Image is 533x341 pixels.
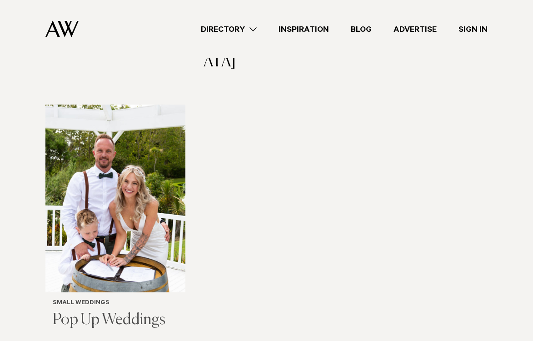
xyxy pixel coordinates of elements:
[45,20,79,37] img: Auckland Weddings Logo
[340,23,383,35] a: Blog
[268,23,340,35] a: Inspiration
[53,300,178,307] h6: Small Weddings
[45,105,185,337] a: Auckland Weddings Small Weddings | Pop Up Weddings Small Weddings Pop Up Weddings
[45,105,185,293] img: Auckland Weddings Small Weddings | Pop Up Weddings
[383,23,448,35] a: Advertise
[53,311,178,330] h3: Pop Up Weddings
[448,23,498,35] a: Sign In
[190,23,268,35] a: Directory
